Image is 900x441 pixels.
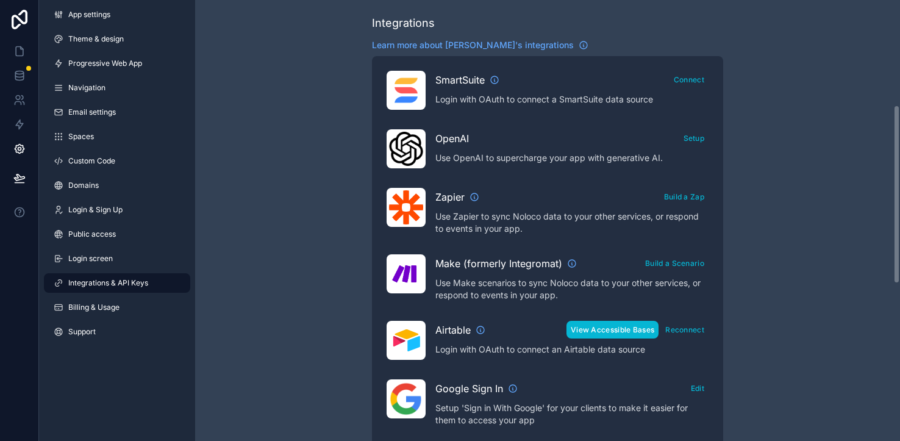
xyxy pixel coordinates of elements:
[44,224,190,244] a: Public access
[68,59,142,68] span: Progressive Web App
[44,200,190,220] a: Login & Sign Up
[389,257,423,291] img: Make (formerly Integromat)
[68,34,124,44] span: Theme & design
[44,151,190,171] a: Custom Code
[661,323,709,335] a: Reconnect
[44,273,190,293] a: Integrations & API Keys
[372,39,588,51] a: Learn more about [PERSON_NAME]'s integrations
[44,5,190,24] a: App settings
[68,278,148,288] span: Integrations & API Keys
[435,381,503,396] span: Google Sign In
[68,10,110,20] span: App settings
[435,210,709,235] p: Use Zapier to sync Noloco data to your other services, or respond to events in your app.
[435,93,709,106] p: Login with OAuth to connect a SmartSuite data source
[372,39,574,51] span: Learn more about [PERSON_NAME]'s integrations
[68,181,99,190] span: Domains
[44,176,190,195] a: Domains
[389,190,423,224] img: Zapier
[435,152,709,164] p: Use OpenAI to supercharge your app with generative AI.
[566,323,659,335] a: View Accessible Bases
[389,73,423,107] img: SmartSuite
[389,329,423,352] img: Airtable
[44,249,190,268] a: Login screen
[660,188,709,206] button: Build a Zap
[679,131,709,143] a: Setup
[44,54,190,73] a: Progressive Web App
[435,73,485,87] span: SmartSuite
[435,277,709,301] p: Use Make scenarios to sync Noloco data to your other services, or respond to events in your app.
[670,73,709,85] a: Connect
[435,256,562,271] span: Make (formerly Integromat)
[641,254,709,272] button: Build a Scenario
[435,131,469,146] span: OpenAI
[68,327,96,337] span: Support
[372,15,435,32] div: Integrations
[435,323,471,337] span: Airtable
[44,322,190,342] a: Support
[389,132,423,166] img: OpenAI
[44,78,190,98] a: Navigation
[435,343,709,356] p: Login with OAuth to connect an Airtable data source
[687,381,709,393] a: Edit
[641,256,709,268] a: Build a Scenario
[68,132,94,142] span: Spaces
[44,127,190,146] a: Spaces
[44,298,190,317] a: Billing & Usage
[389,382,423,416] img: Google Sign In
[670,71,709,88] button: Connect
[68,229,116,239] span: Public access
[661,321,709,339] button: Reconnect
[68,107,116,117] span: Email settings
[68,303,120,312] span: Billing & Usage
[68,83,105,93] span: Navigation
[435,190,465,204] span: Zapier
[660,190,709,202] a: Build a Zap
[566,321,659,339] button: View Accessible Bases
[687,379,709,397] button: Edit
[68,205,123,215] span: Login & Sign Up
[44,102,190,122] a: Email settings
[435,402,709,426] p: Setup 'Sign in With Google' for your clients to make it easier for them to access your app
[44,29,190,49] a: Theme & design
[68,254,113,264] span: Login screen
[679,129,709,147] button: Setup
[68,156,115,166] span: Custom Code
